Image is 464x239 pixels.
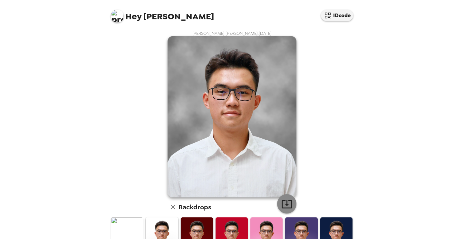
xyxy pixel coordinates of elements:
[168,36,296,197] img: user
[111,6,214,21] span: [PERSON_NAME]
[192,31,272,36] span: [PERSON_NAME] [PERSON_NAME] , [DATE]
[125,11,141,22] span: Hey
[111,10,124,23] img: profile pic
[321,10,353,21] button: IDcode
[179,202,211,212] h6: Backdrops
